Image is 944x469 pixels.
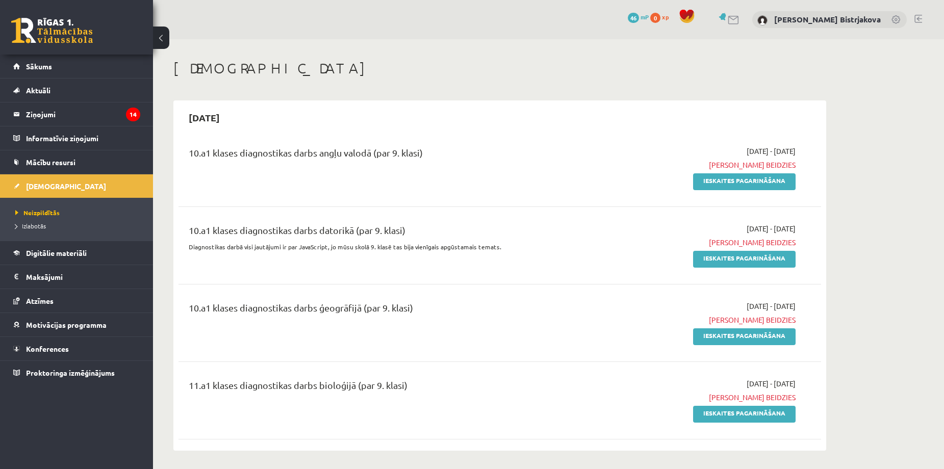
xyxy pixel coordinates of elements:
span: [DATE] - [DATE] [747,146,796,157]
span: Digitālie materiāli [26,248,87,257]
a: [PERSON_NAME] Bistrjakova [774,14,881,24]
span: xp [662,13,669,21]
a: [DEMOGRAPHIC_DATA] [13,174,140,198]
h1: [DEMOGRAPHIC_DATA] [173,60,826,77]
div: 10.a1 klases diagnostikas darbs datorikā (par 9. klasi) [189,223,588,242]
legend: Informatīvie ziņojumi [26,126,140,150]
span: [DATE] - [DATE] [747,378,796,389]
span: Neizpildītās [15,209,60,217]
p: Diagnostikas darbā visi jautājumi ir par JavaScript, jo mūsu skolā 9. klasē tas bija vienīgais ap... [189,242,588,251]
a: 46 mP [628,13,649,21]
span: 0 [650,13,660,23]
a: Ieskaites pagarināšana [693,173,796,190]
span: Proktoringa izmēģinājums [26,368,115,377]
a: Sākums [13,55,140,78]
span: 46 [628,13,639,23]
span: Atzīmes [26,296,54,305]
span: Sākums [26,62,52,71]
a: Neizpildītās [15,208,143,217]
span: [DATE] - [DATE] [747,223,796,234]
a: Maksājumi [13,265,140,289]
a: Digitālie materiāli [13,241,140,265]
legend: Maksājumi [26,265,140,289]
a: Proktoringa izmēģinājums [13,361,140,384]
span: mP [641,13,649,21]
a: 0 xp [650,13,674,21]
div: 11.a1 klases diagnostikas darbs bioloģijā (par 9. klasi) [189,378,588,397]
span: [DATE] - [DATE] [747,301,796,311]
span: Mācību resursi [26,158,75,167]
a: Ieskaites pagarināšana [693,251,796,268]
div: 10.a1 klases diagnostikas darbs ģeogrāfijā (par 9. klasi) [189,301,588,320]
a: Rīgas 1. Tālmācības vidusskola [11,18,93,43]
a: Atzīmes [13,289,140,312]
legend: Ziņojumi [26,102,140,126]
a: Mācību resursi [13,150,140,174]
a: Informatīvie ziņojumi [13,126,140,150]
span: [PERSON_NAME] beidzies [603,237,796,248]
a: Motivācijas programma [13,313,140,336]
img: Diāna Bistrjakova [757,15,768,25]
a: Ieskaites pagarināšana [693,406,796,423]
span: Aktuāli [26,86,50,95]
a: Izlabotās [15,221,143,230]
i: 14 [126,108,140,121]
span: [PERSON_NAME] beidzies [603,160,796,170]
div: 10.a1 klases diagnostikas darbs angļu valodā (par 9. klasi) [189,146,588,165]
span: Konferences [26,344,69,353]
a: Aktuāli [13,79,140,102]
span: [PERSON_NAME] beidzies [603,392,796,403]
span: [PERSON_NAME] beidzies [603,315,796,325]
a: Konferences [13,337,140,360]
span: Motivācijas programma [26,320,107,329]
a: Ziņojumi14 [13,102,140,126]
h2: [DATE] [178,106,230,129]
span: Izlabotās [15,222,46,230]
a: Ieskaites pagarināšana [693,328,796,345]
span: [DEMOGRAPHIC_DATA] [26,181,106,191]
